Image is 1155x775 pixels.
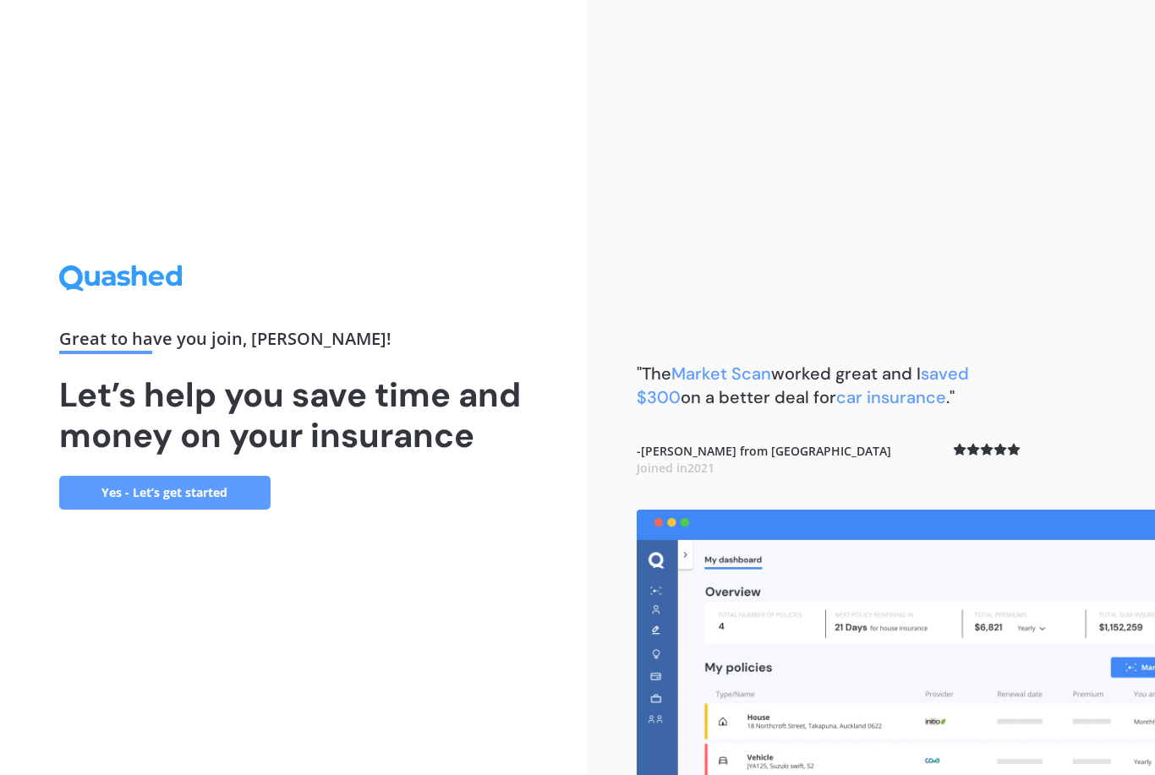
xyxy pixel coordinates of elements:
span: Joined in 2021 [637,460,714,476]
b: "The worked great and I on a better deal for ." [637,363,969,408]
h1: Let’s help you save time and money on your insurance [59,374,528,456]
span: saved $300 [637,363,969,408]
b: - [PERSON_NAME] from [GEOGRAPHIC_DATA] [637,443,891,476]
a: Yes - Let’s get started [59,476,271,510]
span: Market Scan [671,363,771,385]
img: dashboard.webp [637,510,1155,775]
span: car insurance [836,386,946,408]
div: Great to have you join , [PERSON_NAME] ! [59,330,528,354]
